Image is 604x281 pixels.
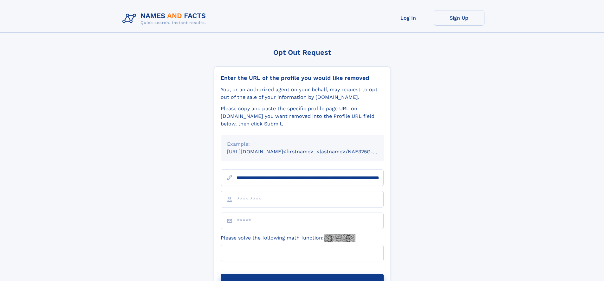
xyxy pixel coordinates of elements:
[221,105,384,128] div: Please copy and paste the specific profile page URL on [DOMAIN_NAME] you want removed into the Pr...
[227,140,377,148] div: Example:
[221,74,384,81] div: Enter the URL of the profile you would like removed
[120,10,211,27] img: Logo Names and Facts
[227,149,396,155] small: [URL][DOMAIN_NAME]<firstname>_<lastname>/NAF325G-xxxxxxxx
[221,86,384,101] div: You, or an authorized agent on your behalf, may request to opt-out of the sale of your informatio...
[383,10,434,26] a: Log In
[221,234,355,242] label: Please solve the following math function:
[214,48,390,56] div: Opt Out Request
[434,10,484,26] a: Sign Up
